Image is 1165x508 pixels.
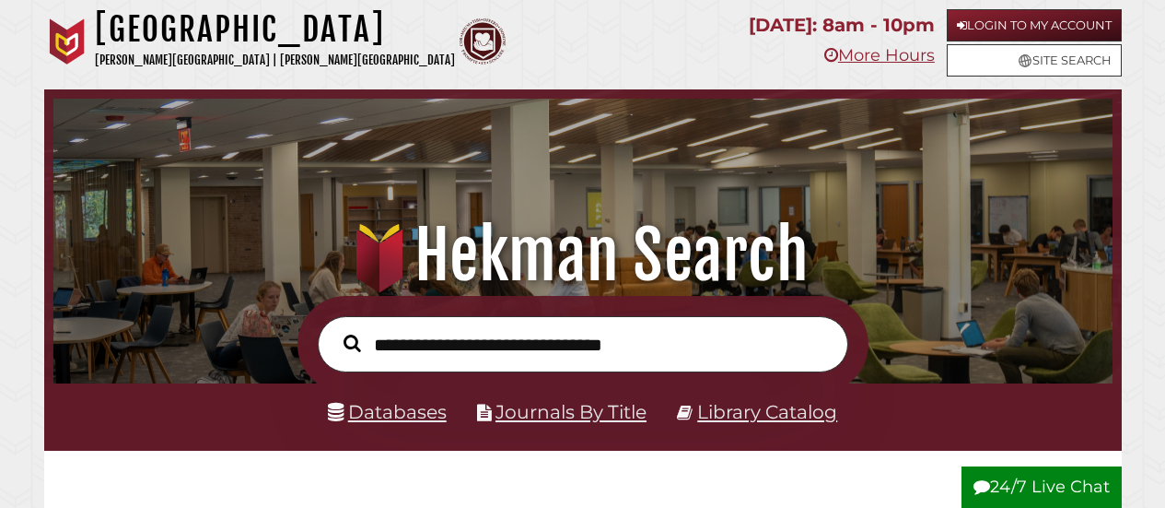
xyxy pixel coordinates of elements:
[460,18,506,65] img: Calvin Theological Seminary
[44,18,90,65] img: Calvin University
[749,9,935,41] p: [DATE]: 8am - 10pm
[95,50,455,71] p: [PERSON_NAME][GEOGRAPHIC_DATA] | [PERSON_NAME][GEOGRAPHIC_DATA]
[95,9,455,50] h1: [GEOGRAPHIC_DATA]
[70,215,1094,296] h1: Hekman Search
[824,45,935,65] a: More Hours
[947,44,1122,77] a: Site Search
[697,400,837,423] a: Library Catalog
[495,400,647,423] a: Journals By Title
[328,400,447,423] a: Databases
[334,330,370,357] button: Search
[344,334,361,352] i: Search
[947,9,1122,41] a: Login to My Account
